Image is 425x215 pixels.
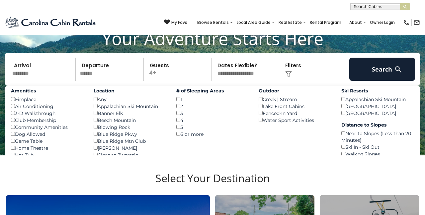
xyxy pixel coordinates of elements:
[11,87,84,94] label: Amenities
[259,103,331,110] div: Lake Front Cabins
[341,122,414,128] label: Distance to Slopes
[233,18,274,27] a: Local Area Guide
[275,18,305,27] a: Real Estate
[194,18,232,27] a: Browse Rentals
[94,137,166,144] div: Blue Ridge Mtn Club
[11,151,84,158] div: Hot Tub
[346,18,365,27] a: About
[341,87,414,94] label: Ski Resorts
[94,131,166,137] div: Blue Ridge Pkwy
[164,19,187,26] a: My Favs
[11,124,84,131] div: Community Amenities
[176,131,249,137] div: 6 or more
[5,172,420,195] h3: Select Your Destination
[285,71,292,78] img: filter--v1.png
[367,18,398,27] a: Owner Login
[176,87,249,94] label: # of Sleeping Areas
[11,96,84,103] div: Fireplace
[176,103,249,110] div: 2
[146,58,211,81] p: 4+
[11,103,84,110] div: Air Conditioning
[341,130,414,143] div: Near to Slopes (Less than 20 Minutes)
[341,143,414,150] div: Ski In - Ski Out
[11,110,84,117] div: 3-D Walkthrough
[11,117,84,124] div: Club Membership
[394,65,402,74] img: search-regular-white.png
[176,96,249,103] div: 1
[5,28,420,49] h1: Your Adventure Starts Here
[259,87,331,94] label: Outdoor
[176,110,249,117] div: 3
[349,58,415,81] button: Search
[94,103,166,110] div: Appalachian Ski Mountain
[341,150,414,157] div: Walk to Slopes
[11,131,84,137] div: Dog Allowed
[5,16,97,29] img: Blue-2.png
[176,117,249,124] div: 4
[341,96,414,103] div: Appalachian Ski Mountain
[176,124,249,131] div: 5
[94,87,166,94] label: Location
[94,144,166,151] div: [PERSON_NAME]
[11,144,84,151] div: Home Theatre
[94,151,166,158] div: Close to Tweetsie
[259,110,331,117] div: Fenced-In Yard
[11,137,84,144] div: Game Table
[94,110,166,117] div: Banner Elk
[94,117,166,124] div: Beech Mountain
[306,18,345,27] a: Rental Program
[341,110,414,117] div: [GEOGRAPHIC_DATA]
[171,20,187,26] span: My Favs
[413,19,420,26] img: mail-regular-black.png
[94,96,166,103] div: Any
[94,124,166,131] div: Blowing Rock
[403,19,410,26] img: phone-regular-black.png
[259,96,331,103] div: Creek | Stream
[341,103,414,110] div: [GEOGRAPHIC_DATA]
[259,117,331,124] div: Water Sport Activities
